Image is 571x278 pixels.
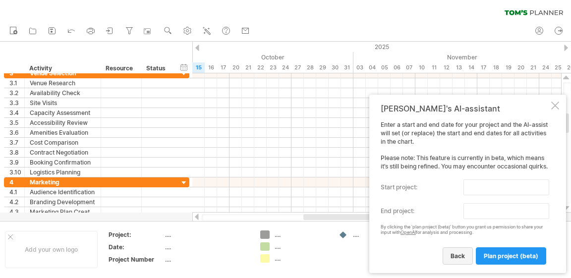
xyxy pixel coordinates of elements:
[68,52,353,62] div: October 2025
[9,197,24,207] div: 4.2
[9,167,24,177] div: 3.10
[381,121,549,264] div: Enter a start and end date for your project and the AI-assist will set (or replace) the start and...
[30,138,96,147] div: Cost Comparison
[304,62,316,73] div: Tuesday, 28 October 2025
[217,62,229,73] div: Friday, 17 October 2025
[192,62,205,73] div: Wednesday, 15 October 2025
[453,62,465,73] div: Thursday, 13 November 2025
[400,229,416,235] a: OpenAI
[514,62,527,73] div: Thursday, 20 November 2025
[30,118,96,127] div: Accessibility Review
[443,247,473,265] a: back
[484,252,538,260] span: plan project (beta)
[391,62,403,73] div: Thursday, 6 November 2025
[451,252,465,260] span: back
[329,62,341,73] div: Thursday, 30 October 2025
[30,108,96,117] div: Capacity Assessment
[29,63,95,73] div: Activity
[30,78,96,88] div: Venue Research
[275,254,329,263] div: ....
[30,128,96,137] div: Amenities Evaluation
[30,158,96,167] div: Booking Confirmation
[30,207,96,217] div: Marketing Plan Creation
[527,62,539,73] div: Friday, 21 November 2025
[403,62,415,73] div: Friday, 7 November 2025
[9,98,24,108] div: 3.3
[465,62,477,73] div: Friday, 14 November 2025
[146,63,168,73] div: Status
[30,177,96,187] div: Marketing
[9,158,24,167] div: 3.9
[109,255,163,264] div: Project Number
[291,62,304,73] div: Monday, 27 October 2025
[9,138,24,147] div: 3.7
[415,62,428,73] div: Monday, 10 November 2025
[502,62,514,73] div: Wednesday, 19 November 2025
[109,243,163,251] div: Date:
[366,62,378,73] div: Tuesday, 4 November 2025
[30,197,96,207] div: Branding Development
[552,62,564,73] div: Tuesday, 25 November 2025
[254,62,267,73] div: Wednesday, 22 October 2025
[275,242,329,251] div: ....
[316,62,329,73] div: Wednesday, 29 October 2025
[30,98,96,108] div: Site Visits
[9,108,24,117] div: 3.4
[30,88,96,98] div: Availability Check
[9,88,24,98] div: 3.2
[440,62,453,73] div: Wednesday, 12 November 2025
[30,167,96,177] div: Logistics Planning
[381,179,463,195] label: start project:
[353,62,366,73] div: Monday, 3 November 2025
[30,187,96,197] div: Audience Identification
[242,62,254,73] div: Tuesday, 21 October 2025
[9,128,24,137] div: 3.6
[353,230,407,239] div: ....
[381,104,549,113] div: [PERSON_NAME]'s AI-assistant
[5,231,98,268] div: Add your own logo
[229,62,242,73] div: Monday, 20 October 2025
[30,148,96,157] div: Contract Negotiation
[205,62,217,73] div: Thursday, 16 October 2025
[165,243,248,251] div: ....
[165,230,248,239] div: ....
[9,207,24,217] div: 4.3
[381,203,463,219] label: end project:
[9,148,24,157] div: 3.8
[381,224,549,235] div: By clicking the 'plan project (beta)' button you grant us permission to share your input with for...
[378,62,391,73] div: Wednesday, 5 November 2025
[267,62,279,73] div: Thursday, 23 October 2025
[275,230,329,239] div: ....
[428,62,440,73] div: Tuesday, 11 November 2025
[539,62,552,73] div: Monday, 24 November 2025
[476,247,546,265] a: plan project (beta)
[106,63,136,73] div: Resource
[9,187,24,197] div: 4.1
[490,62,502,73] div: Tuesday, 18 November 2025
[9,78,24,88] div: 3.1
[109,230,163,239] div: Project:
[9,177,24,187] div: 4
[165,255,248,264] div: ....
[9,118,24,127] div: 3.5
[341,62,353,73] div: Friday, 31 October 2025
[477,62,490,73] div: Monday, 17 November 2025
[279,62,291,73] div: Friday, 24 October 2025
